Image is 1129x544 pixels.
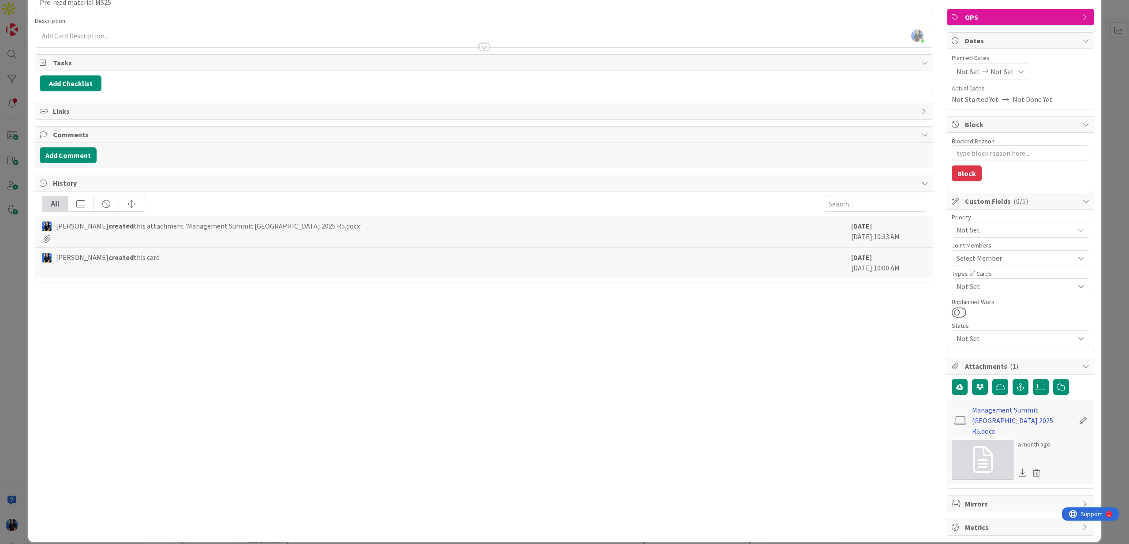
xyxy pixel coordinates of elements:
[957,224,1069,236] span: Not Set
[952,299,1089,305] div: Unplanned Work
[851,221,926,243] div: [DATE] 10:33 AM
[42,196,68,211] div: All
[851,252,926,273] div: [DATE] 10:00 AM
[35,17,65,25] span: Description
[957,66,980,77] span: Not Set
[56,221,362,231] span: [PERSON_NAME] this attachment 'Management Summit [GEOGRAPHIC_DATA] 2025 R5.docx'
[952,242,1089,248] div: Joint Members
[40,147,97,163] button: Add Comment
[19,1,40,12] span: Support
[53,106,917,116] span: Links
[965,499,1078,509] span: Mirrors
[1018,440,1050,449] div: a month ago
[46,4,48,11] div: 1
[56,252,160,263] span: [PERSON_NAME] this card
[851,253,872,262] b: [DATE]
[965,12,1078,23] span: OPS
[42,221,52,231] img: PC
[965,119,1078,130] span: Block
[965,522,1078,533] span: Metrics
[952,214,1089,220] div: Priority
[911,30,923,42] img: q2Xg75Nidh6Q9tCeZOzZ73pLkZ5fpzFK.jpg
[952,53,1089,63] span: Planned Dates
[965,35,1078,46] span: Dates
[1013,197,1028,206] span: ( 0/5 )
[952,323,1089,329] div: Status
[53,129,917,140] span: Comments
[952,94,998,105] span: Not Started Yet
[965,196,1078,206] span: Custom Fields
[53,178,917,188] span: History
[42,253,52,263] img: PC
[1018,467,1028,479] div: Download
[1013,94,1052,105] span: Not Done Yet
[957,332,1069,345] span: Not Set
[824,196,926,212] input: Search...
[991,66,1014,77] span: Not Set
[108,253,134,262] b: created
[965,361,1078,371] span: Attachments
[1010,362,1018,371] span: ( 1 )
[952,165,982,181] button: Block
[952,137,994,145] label: Blocked Reason
[952,270,1089,277] div: Types of Cards
[972,405,1074,436] a: Management Summit [GEOGRAPHIC_DATA] 2025 R5.docx
[40,75,101,91] button: Add Checklist
[851,221,872,230] b: [DATE]
[108,221,134,230] b: created
[952,84,1089,93] span: Actual Dates
[957,253,1002,263] span: Select Member
[957,281,1074,292] span: Not Set
[53,57,917,68] span: Tasks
